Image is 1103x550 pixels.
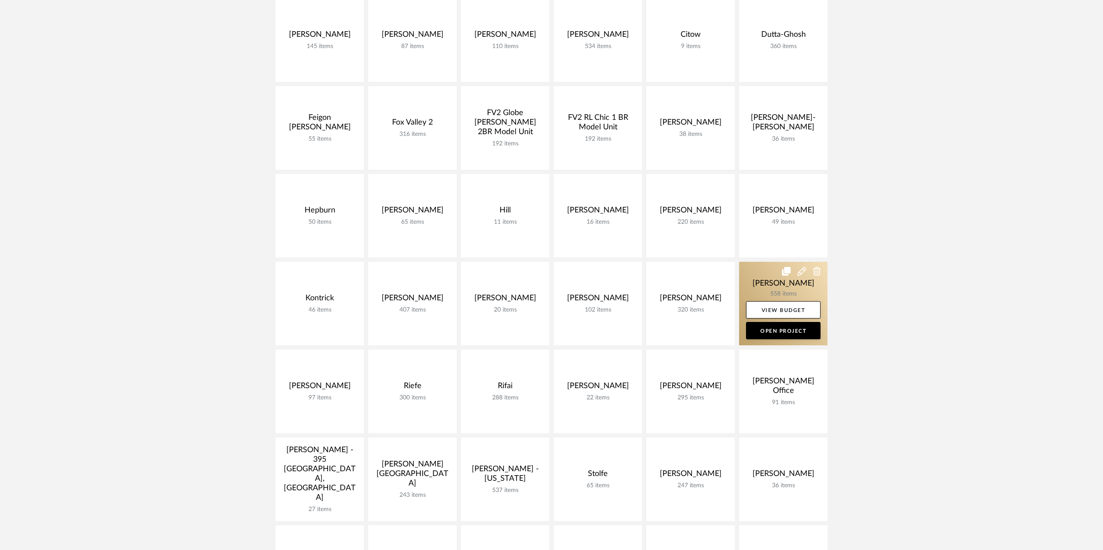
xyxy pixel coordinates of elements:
[561,113,635,135] div: FV2 RL Chic 1 BR Model Unit
[375,394,450,402] div: 300 items
[375,492,450,499] div: 243 items
[746,376,821,399] div: [PERSON_NAME] Office
[375,460,450,492] div: [PERSON_NAME][GEOGRAPHIC_DATA]
[653,219,728,226] div: 220 items
[561,469,635,482] div: Stolfe
[561,43,635,50] div: 534 items
[746,30,821,43] div: Dutta-Ghosh
[468,487,542,494] div: 537 items
[375,381,450,394] div: Riefe
[468,219,542,226] div: 11 items
[282,506,357,513] div: 27 items
[375,43,450,50] div: 87 items
[375,293,450,306] div: [PERSON_NAME]
[468,140,542,148] div: 192 items
[561,219,635,226] div: 16 items
[746,113,821,135] div: [PERSON_NAME]-[PERSON_NAME]
[561,306,635,314] div: 102 items
[746,219,821,226] div: 49 items
[746,301,821,318] a: View Budget
[653,381,728,394] div: [PERSON_NAME]
[282,394,357,402] div: 97 items
[746,399,821,406] div: 91 items
[561,482,635,489] div: 65 items
[282,113,357,135] div: Feigon [PERSON_NAME]
[653,482,728,489] div: 247 items
[282,206,357,219] div: Hepburn
[282,293,357,306] div: Kontrick
[468,206,542,219] div: Hill
[282,306,357,314] div: 46 items
[653,118,728,131] div: [PERSON_NAME]
[468,30,542,43] div: [PERSON_NAME]
[375,30,450,43] div: [PERSON_NAME]
[468,306,542,314] div: 20 items
[561,381,635,394] div: [PERSON_NAME]
[468,293,542,306] div: [PERSON_NAME]
[282,135,357,143] div: 55 items
[746,206,821,219] div: [PERSON_NAME]
[375,131,450,138] div: 316 items
[282,445,357,506] div: [PERSON_NAME] - 395 [GEOGRAPHIC_DATA], [GEOGRAPHIC_DATA]
[375,206,450,219] div: [PERSON_NAME]
[375,306,450,314] div: 407 items
[746,482,821,489] div: 36 items
[282,381,357,394] div: [PERSON_NAME]
[746,322,821,339] a: Open Project
[746,469,821,482] div: [PERSON_NAME]
[653,131,728,138] div: 38 items
[561,135,635,143] div: 192 items
[468,381,542,394] div: Rifai
[653,30,728,43] div: Citow
[653,306,728,314] div: 320 items
[561,394,635,402] div: 22 items
[653,394,728,402] div: 295 items
[746,43,821,50] div: 360 items
[653,293,728,306] div: [PERSON_NAME]
[375,219,450,226] div: 65 items
[561,206,635,219] div: [PERSON_NAME]
[282,43,357,50] div: 145 items
[746,135,821,143] div: 36 items
[468,464,542,487] div: [PERSON_NAME] - [US_STATE]
[561,293,635,306] div: [PERSON_NAME]
[375,118,450,131] div: Fox Valley 2
[468,43,542,50] div: 110 items
[282,219,357,226] div: 50 items
[653,206,728,219] div: [PERSON_NAME]
[468,108,542,140] div: FV2 Globe [PERSON_NAME] 2BR Model Unit
[468,394,542,402] div: 288 items
[561,30,635,43] div: [PERSON_NAME]
[653,469,728,482] div: [PERSON_NAME]
[282,30,357,43] div: [PERSON_NAME]
[653,43,728,50] div: 9 items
